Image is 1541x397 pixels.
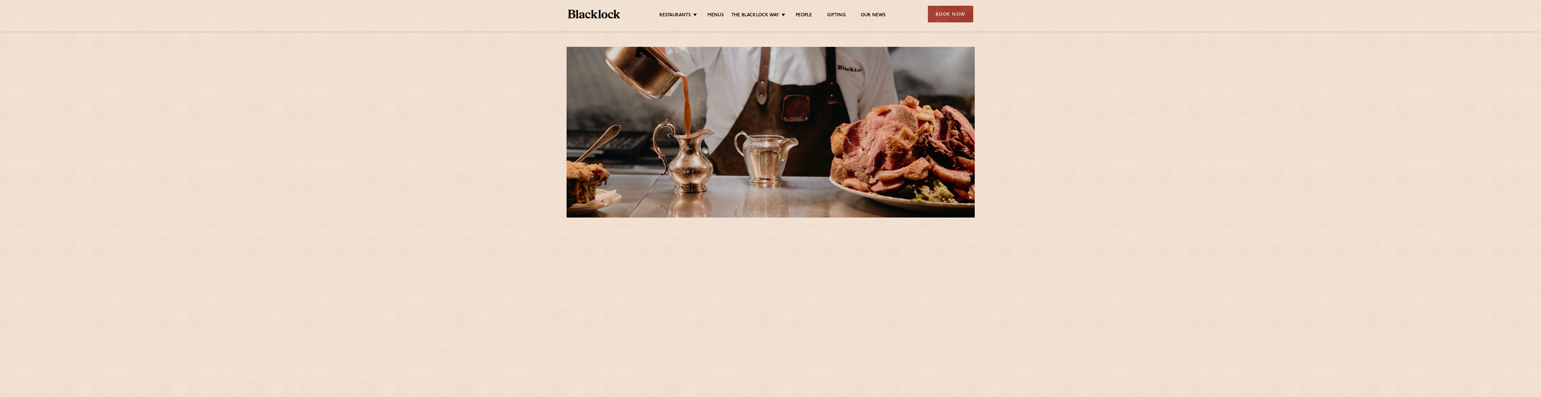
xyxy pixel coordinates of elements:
a: Gifting [827,12,845,19]
a: Our News [861,12,886,19]
img: BL_Textured_Logo-footer-cropped.svg [568,10,620,18]
a: Restaurants [659,12,691,19]
a: People [796,12,812,19]
div: Book Now [928,6,973,22]
a: The Blacklock Way [731,12,779,19]
a: Menus [707,12,724,19]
